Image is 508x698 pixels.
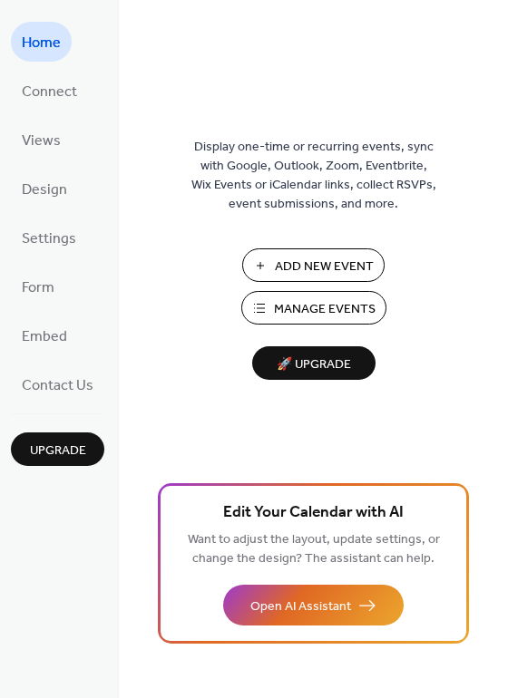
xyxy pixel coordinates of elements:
button: Upgrade [11,432,104,466]
a: Settings [11,218,87,257]
span: Embed [22,323,67,352]
button: 🚀 Upgrade [252,346,376,380]
span: Upgrade [30,441,86,460]
span: Views [22,127,61,156]
span: Open AI Assistant [250,597,351,616]
span: Form [22,274,54,303]
button: Add New Event [242,248,385,282]
a: Home [11,22,72,62]
span: Contact Us [22,372,93,401]
button: Open AI Assistant [223,585,404,625]
span: Design [22,176,67,205]
a: Connect [11,71,88,111]
a: Contact Us [11,364,104,404]
span: Display one-time or recurring events, sync with Google, Outlook, Zoom, Eventbrite, Wix Events or ... [191,138,436,214]
span: Want to adjust the layout, update settings, or change the design? The assistant can help. [188,528,440,571]
span: Manage Events [274,300,376,319]
span: Edit Your Calendar with AI [223,500,404,526]
a: Form [11,267,65,306]
span: 🚀 Upgrade [263,353,365,377]
a: Views [11,120,72,160]
span: Settings [22,225,76,254]
span: Connect [22,78,77,107]
button: Manage Events [241,291,386,325]
a: Embed [11,315,78,355]
span: Home [22,29,61,58]
span: Add New Event [275,257,374,276]
a: Design [11,169,78,208]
